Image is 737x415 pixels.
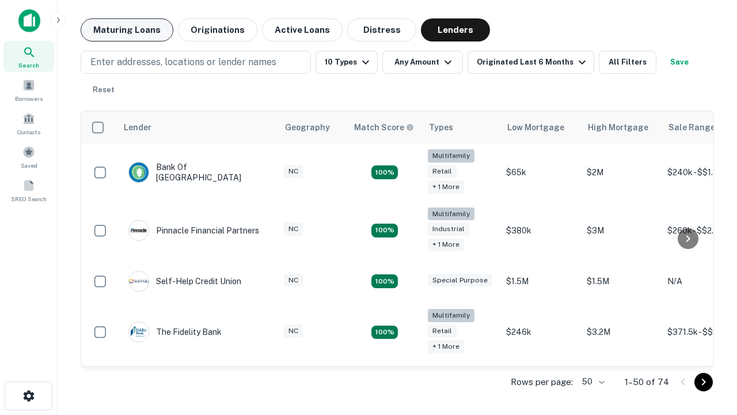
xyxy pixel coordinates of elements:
[371,165,398,179] div: Matching Properties: 17, hasApolloMatch: undefined
[129,271,149,291] img: picture
[81,18,173,41] button: Maturing Loans
[21,161,37,170] span: Saved
[3,108,54,139] a: Contacts
[500,202,581,260] td: $380k
[81,51,311,74] button: Enter addresses, locations or lender names
[316,51,378,74] button: 10 Types
[599,51,656,74] button: All Filters
[278,111,347,144] th: Geography
[694,373,713,391] button: Go to next page
[17,127,40,137] span: Contacts
[128,162,267,183] div: Bank Of [GEOGRAPHIC_DATA]
[468,51,594,74] button: Originated Last 6 Months
[178,18,257,41] button: Originations
[429,120,453,134] div: Types
[507,120,564,134] div: Low Mortgage
[428,180,464,194] div: + 1 more
[347,111,422,144] th: Capitalize uses an advanced AI algorithm to match your search with the best lender. The match sco...
[428,340,464,353] div: + 1 more
[129,322,149,342] img: picture
[428,149,474,163] div: Multifamily
[421,18,490,41] button: Lenders
[3,41,54,72] a: Search
[500,259,581,303] td: $1.5M
[581,144,662,202] td: $2M
[428,222,469,236] div: Industrial
[354,121,412,134] h6: Match Score
[18,61,39,70] span: Search
[284,222,303,236] div: NC
[625,375,669,389] p: 1–50 of 74
[581,303,662,361] td: $3.2M
[3,175,54,206] a: SREO Search
[15,94,43,103] span: Borrowers
[128,322,222,342] div: The Fidelity Bank
[128,271,241,292] div: Self-help Credit Union
[90,55,276,69] p: Enter addresses, locations or lender names
[422,111,500,144] th: Types
[581,111,662,144] th: High Mortgage
[85,78,122,101] button: Reset
[679,286,737,341] iframe: Chat Widget
[581,259,662,303] td: $1.5M
[284,325,303,338] div: NC
[428,309,474,322] div: Multifamily
[371,274,398,288] div: Matching Properties: 11, hasApolloMatch: undefined
[511,375,573,389] p: Rows per page:
[428,274,492,287] div: Special Purpose
[347,18,416,41] button: Distress
[578,373,606,390] div: 50
[428,325,457,338] div: Retail
[382,51,463,74] button: Any Amount
[285,120,330,134] div: Geography
[354,121,414,134] div: Capitalize uses an advanced AI algorithm to match your search with the best lender. The match sco...
[129,221,149,240] img: picture
[3,74,54,105] a: Borrowers
[428,165,457,178] div: Retail
[500,111,581,144] th: Low Mortgage
[371,326,398,339] div: Matching Properties: 10, hasApolloMatch: undefined
[262,18,343,41] button: Active Loans
[477,55,589,69] div: Originated Last 6 Months
[500,144,581,202] td: $65k
[124,120,151,134] div: Lender
[371,224,398,237] div: Matching Properties: 14, hasApolloMatch: undefined
[129,163,149,182] img: picture
[3,141,54,172] a: Saved
[581,202,662,260] td: $3M
[18,9,40,32] img: capitalize-icon.png
[128,220,259,241] div: Pinnacle Financial Partners
[11,194,47,203] span: SREO Search
[428,238,464,251] div: + 1 more
[284,274,303,287] div: NC
[117,111,278,144] th: Lender
[588,120,648,134] div: High Mortgage
[668,120,715,134] div: Sale Range
[428,207,474,221] div: Multifamily
[661,51,698,74] button: Save your search to get updates of matches that match your search criteria.
[500,303,581,361] td: $246k
[284,165,303,178] div: NC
